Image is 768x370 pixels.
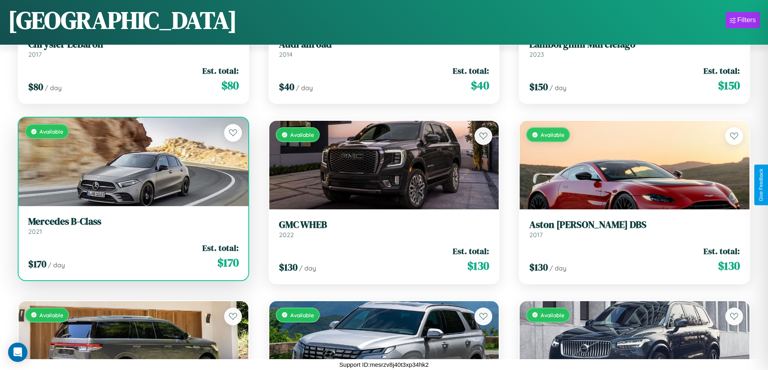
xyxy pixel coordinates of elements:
span: Available [290,131,314,138]
span: 2017 [28,50,42,58]
a: GMC WHEB2022 [279,219,489,239]
span: Available [541,312,564,318]
span: Available [40,312,63,318]
span: $ 130 [279,260,298,274]
span: $ 80 [221,77,239,93]
span: $ 40 [279,80,294,93]
span: / day [48,261,65,269]
span: Est. total: [202,65,239,76]
span: $ 130 [718,258,740,274]
span: / day [296,84,313,92]
span: $ 130 [529,260,548,274]
a: Audi allroad2014 [279,39,489,58]
span: $ 150 [529,80,548,93]
h3: Aston [PERSON_NAME] DBS [529,219,740,231]
span: Available [290,312,314,318]
div: Filters [737,16,756,24]
span: 2023 [529,50,544,58]
a: Lamborghini Murcielago2023 [529,39,740,58]
span: / day [299,264,316,272]
p: Support ID: mesrzv8j40t3xp34hk2 [339,359,429,370]
h3: Chrysler LeBaron [28,39,239,50]
h3: Lamborghini Murcielago [529,39,740,50]
a: Mercedes B-Class2021 [28,216,239,236]
span: Est. total: [703,65,740,76]
span: / day [549,264,566,272]
h3: GMC WHEB [279,219,489,231]
span: / day [45,84,62,92]
button: Filters [726,12,760,28]
span: 2021 [28,227,42,236]
span: Est. total: [453,65,489,76]
span: Available [40,128,63,135]
span: / day [549,84,566,92]
a: Aston [PERSON_NAME] DBS2017 [529,219,740,239]
span: 2017 [529,231,543,239]
span: Est. total: [202,242,239,254]
div: Give Feedback [758,169,764,201]
span: $ 170 [217,254,239,271]
span: Est. total: [703,245,740,257]
a: Chrysler LeBaron2017 [28,39,239,58]
span: $ 170 [28,257,46,271]
span: 2014 [279,50,293,58]
span: $ 80 [28,80,43,93]
h3: Audi allroad [279,39,489,50]
h1: [GEOGRAPHIC_DATA] [8,4,237,37]
div: Open Intercom Messenger [8,343,27,362]
h3: Mercedes B-Class [28,216,239,227]
span: Est. total: [453,245,489,257]
span: Available [541,131,564,138]
span: $ 150 [718,77,740,93]
span: $ 40 [471,77,489,93]
span: $ 130 [467,258,489,274]
span: 2022 [279,231,294,239]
